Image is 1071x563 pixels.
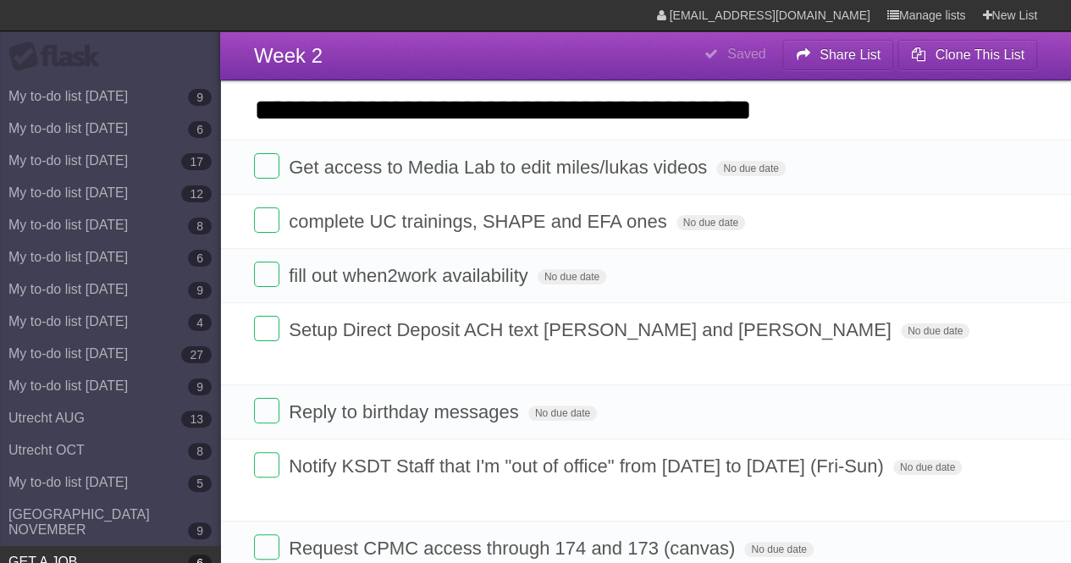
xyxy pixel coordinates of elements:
[289,157,711,178] span: Get access to Media Lab to edit miles/lukas videos
[188,282,212,299] b: 9
[181,346,212,363] b: 27
[254,398,279,423] label: Done
[716,161,785,176] span: No due date
[897,40,1037,70] button: Clone This List
[254,207,279,233] label: Done
[744,542,813,557] span: No due date
[188,443,212,460] b: 8
[254,262,279,287] label: Done
[901,323,969,339] span: No due date
[289,211,671,232] span: complete UC trainings, SHAPE and EFA ones
[8,41,110,72] div: Flask
[676,215,745,230] span: No due date
[254,452,279,477] label: Done
[727,47,765,61] b: Saved
[289,455,887,477] span: Notify KSDT Staff that I'm "out of office" from [DATE] to [DATE] (Fri-Sun)
[188,378,212,395] b: 9
[188,314,212,331] b: 4
[188,475,212,492] b: 5
[181,153,212,170] b: 17
[254,44,323,67] span: Week 2
[181,185,212,202] b: 12
[188,250,212,267] b: 6
[188,218,212,235] b: 8
[820,47,881,62] b: Share List
[254,316,279,341] label: Done
[188,121,212,138] b: 6
[782,40,894,70] button: Share List
[289,265,532,286] span: fill out when2work availability
[528,406,597,421] span: No due date
[181,411,212,428] b: 13
[893,460,962,475] span: No due date
[254,534,279,560] label: Done
[188,522,212,539] b: 9
[935,47,1024,62] b: Clone This List
[254,153,279,179] label: Done
[289,538,739,559] span: Request CPMC access through 174 and 173 (canvas)
[289,319,896,340] span: Setup Direct Deposit ACH text [PERSON_NAME] and [PERSON_NAME]
[538,269,606,284] span: No due date
[188,89,212,106] b: 9
[289,401,522,422] span: Reply to birthday messages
